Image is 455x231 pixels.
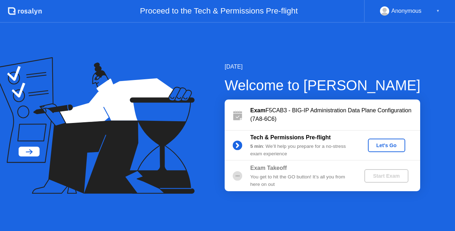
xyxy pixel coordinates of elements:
button: Start Exam [364,169,408,183]
b: Exam [250,107,266,113]
div: Welcome to [PERSON_NAME] [225,75,421,96]
div: F5CAB3 - BIG-IP Administration Data Plane Configuration (7A8-6C6) [250,106,420,123]
div: ▼ [436,6,440,16]
div: Anonymous [391,6,422,16]
div: : We’ll help you prepare for a no-stress exam experience [250,143,353,157]
div: You get to hit the GO button! It’s all you from here on out [250,173,353,188]
button: Let's Go [368,139,405,152]
b: Tech & Permissions Pre-flight [250,134,331,140]
b: 5 min [250,144,263,149]
b: Exam Takeoff [250,165,287,171]
div: Let's Go [371,143,402,148]
div: [DATE] [225,63,421,71]
div: Start Exam [367,173,405,179]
